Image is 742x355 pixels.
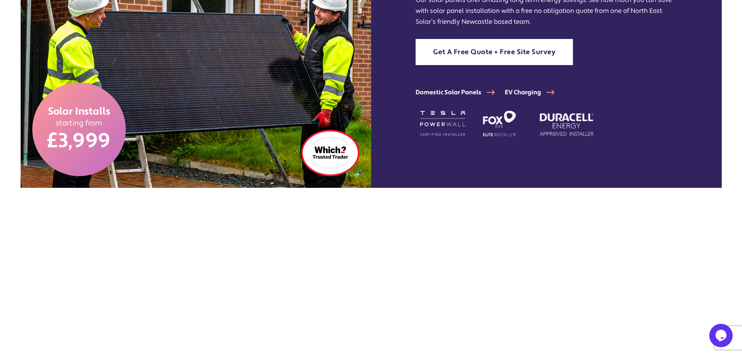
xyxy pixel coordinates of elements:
[48,105,110,118] span: Solar Installs
[416,88,505,96] a: Domestic Solar Panels
[301,130,360,176] img: which logo
[416,39,573,65] a: Get A Free Quote + Free Site Survey
[56,118,102,128] span: starting from
[32,83,126,176] a: Solar Installs starting from £3,999
[505,88,564,96] a: EV Charging
[47,128,111,154] span: £3,999
[709,324,734,347] iframe: chat widget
